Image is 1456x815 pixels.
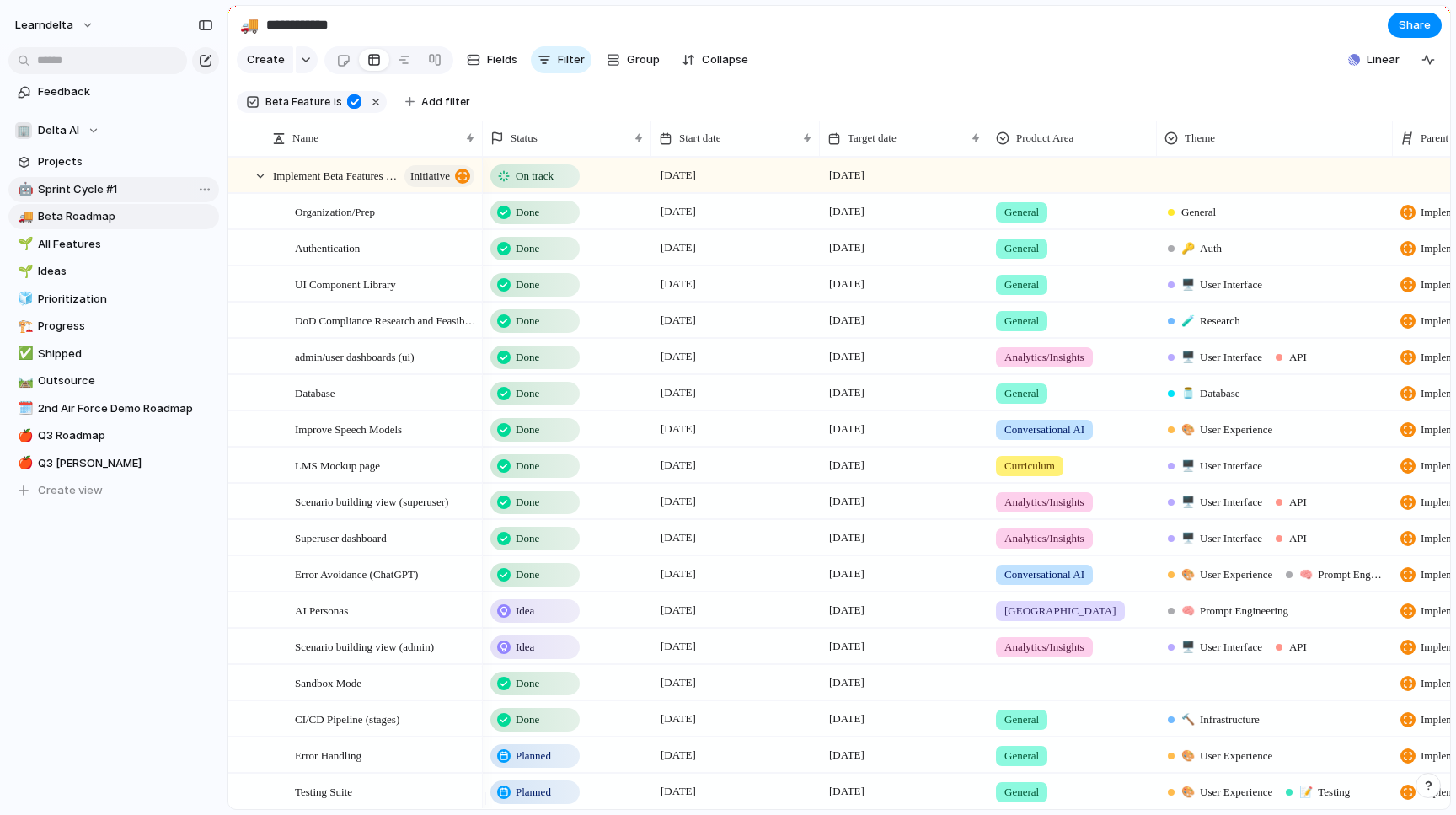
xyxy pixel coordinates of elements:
[330,93,345,111] button: is
[18,317,29,336] div: 🏗️
[18,399,29,418] div: 🗓️
[1181,532,1195,544] span: 🖥️
[825,346,869,367] span: [DATE]
[8,341,219,367] a: ✅Shipped
[1181,421,1272,438] span: User Experience
[18,207,29,227] div: 🚚
[1004,603,1116,619] span: [GEOGRAPHIC_DATA]
[18,262,29,281] div: 🌱
[38,263,213,280] span: Ideas
[1004,748,1039,764] span: General
[15,400,32,417] button: 🗓️
[237,46,293,73] button: Create
[516,784,551,801] span: Planned
[15,455,32,472] button: 🍎
[656,745,700,765] span: [DATE]
[1299,566,1382,583] span: Prompt Engineering
[848,130,897,147] span: Target date
[240,13,259,36] div: 🚚
[8,79,219,105] a: Feedback
[38,373,213,389] span: Outsource
[8,287,219,312] a: 🧊Prioritization
[1181,276,1262,293] span: User Interface
[656,346,700,367] span: [DATE]
[1181,351,1195,363] span: 🖥️
[825,310,869,330] span: [DATE]
[656,491,700,512] span: [DATE]
[516,421,539,438] span: Done
[1181,387,1195,399] span: 🫙
[15,291,32,308] button: 🧊
[1341,47,1406,72] button: Linear
[702,51,748,68] span: Collapse
[1421,130,1448,147] span: Parent
[825,709,869,729] span: [DATE]
[516,313,539,330] span: Done
[295,238,360,257] span: Authentication
[38,208,213,225] span: Beta Roadmap
[656,564,700,584] span: [DATE]
[1181,641,1195,653] span: 🖥️
[656,709,700,729] span: [DATE]
[38,455,213,472] span: Q3 [PERSON_NAME]
[516,530,539,547] span: Done
[265,94,330,110] span: Beta Feature
[511,130,538,147] span: Status
[295,709,399,728] span: CI/CD Pipeline (stages)
[1004,240,1039,257] span: General
[1181,313,1240,330] span: Research
[8,451,219,476] a: 🍎Q3 [PERSON_NAME]
[1181,713,1195,726] span: 🔨
[1004,711,1039,728] span: General
[1004,204,1039,221] span: General
[656,528,700,548] span: [DATE]
[38,83,213,100] span: Feedback
[38,236,213,253] span: All Features
[1185,130,1215,147] span: Theme
[18,426,29,446] div: 🍎
[15,208,32,225] button: 🚚
[295,310,477,330] span: DoD Compliance Research and Feasibility Study
[1004,494,1084,511] span: Analytics/Insights
[8,177,219,202] div: 🤖Sprint Cycle #1
[295,274,396,293] span: UI Component Library
[421,94,470,110] span: Add filter
[825,564,869,584] span: [DATE]
[1181,568,1195,581] span: 🎨
[1181,496,1195,508] span: 🖥️
[1181,204,1216,221] span: General
[8,12,103,39] button: learndelta
[1004,784,1039,801] span: General
[38,181,213,198] span: Sprint Cycle #1
[825,455,869,475] span: [DATE]
[1181,530,1262,547] span: User Interface
[18,289,29,308] div: 🧊
[1004,421,1084,438] span: Conversational AI
[18,344,29,363] div: ✅
[627,51,660,68] span: Group
[8,204,219,229] a: 🚚Beta Roadmap
[1004,385,1039,402] span: General
[1181,458,1262,475] span: User Interface
[460,46,524,73] button: Fields
[295,528,387,547] span: Superuser dashboard
[1181,278,1195,291] span: 🖥️
[404,165,474,187] button: initiative
[656,165,700,185] span: [DATE]
[825,201,869,222] span: [DATE]
[1181,314,1195,327] span: 🧪
[1181,385,1240,402] span: Database
[1181,784,1272,801] span: User Experience
[1289,494,1307,511] span: API
[1004,349,1084,366] span: Analytics/Insights
[516,711,539,728] span: Done
[15,427,32,444] button: 🍎
[1299,568,1313,581] span: 🧠
[8,314,219,339] a: 🏗️Progress
[8,232,219,257] div: 🌱All Features
[295,781,352,801] span: Testing Suite
[679,130,720,147] span: Start date
[15,346,32,362] button: ✅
